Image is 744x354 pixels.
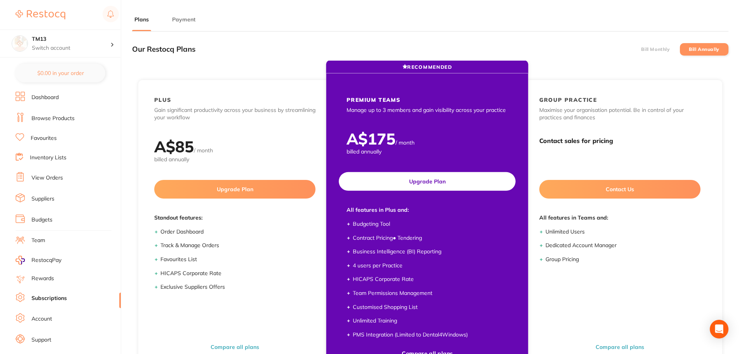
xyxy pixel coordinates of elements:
li: Favourites List [160,256,315,263]
a: Inventory Lists [30,154,66,162]
li: HICAPS Corporate Rate [160,270,315,277]
h2: A$ 85 [154,137,194,156]
p: Gain significant productivity across your business by streamlining your workflow [154,106,315,122]
h2: PLUS [154,96,171,103]
li: Group Pricing [545,256,700,263]
a: Support [31,336,51,344]
button: $0.00 in your order [16,64,105,82]
img: TM13 [12,36,28,51]
a: Subscriptions [31,295,67,302]
a: Browse Products [31,115,75,122]
a: Restocq Logo [16,6,65,24]
button: Payment [170,16,198,23]
div: Open Intercom Messenger [710,320,728,338]
p: Manage up to 3 members and gain visibility across your practice [347,106,508,114]
li: Track & Manage Orders [160,242,315,249]
button: Compare all plans [208,344,261,351]
button: Contact Us [539,180,700,199]
button: Compare all plans [593,344,646,351]
h2: GROUP PRACTICE [539,96,597,103]
label: Bill Annually [689,47,720,52]
span: All features in Teams and: [539,214,700,222]
span: billed annually [347,148,508,156]
li: Budgeting Tool [353,220,508,228]
li: HICAPS Corporate Rate [353,276,508,283]
li: Business Intelligence (BI) Reporting [353,248,508,256]
span: billed annually [154,156,315,164]
img: RestocqPay [16,256,25,265]
li: Dedicated Account Manager [545,242,700,249]
a: Dashboard [31,94,59,101]
span: / month [194,147,213,154]
h3: Our Restocq Plans [132,45,195,54]
li: PMS Integration (Limited to Dental4Windows) [353,331,508,339]
span: All features in Plus and: [347,206,508,214]
a: Favourites [31,134,57,142]
li: 4 users per Practice [353,262,508,270]
li: Exclusive Suppliers Offers [160,283,315,291]
li: Contract Pricing ● Tendering [353,234,508,242]
button: Upgrade Plan [339,172,516,191]
h4: TM13 [32,35,110,43]
h3: Contact sales for pricing [539,137,700,145]
button: Plans [132,16,151,23]
li: Customised Shopping List [353,303,508,311]
p: Switch account [32,44,110,52]
a: RestocqPay [16,256,61,265]
p: Maximise your organisation potential. Be in control of your practices and finances [539,106,700,122]
h2: PREMIUM TEAMS [347,96,400,103]
a: Rewards [31,275,54,283]
span: RestocqPay [31,256,61,264]
img: Restocq Logo [16,10,65,19]
a: Suppliers [31,195,54,203]
li: Unlimited Users [545,228,700,236]
span: RECOMMENDED [402,64,452,70]
span: / month [396,139,415,146]
a: Account [31,315,52,323]
a: Budgets [31,216,52,224]
li: Unlimited Training [353,317,508,325]
li: Team Permissions Management [353,289,508,297]
li: Order Dashboard [160,228,315,236]
a: View Orders [31,174,63,182]
span: Standout features: [154,214,315,222]
button: Upgrade Plan [154,180,315,199]
label: Bill Monthly [641,47,670,52]
a: Team [31,237,45,244]
h2: A$ 175 [347,129,396,148]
